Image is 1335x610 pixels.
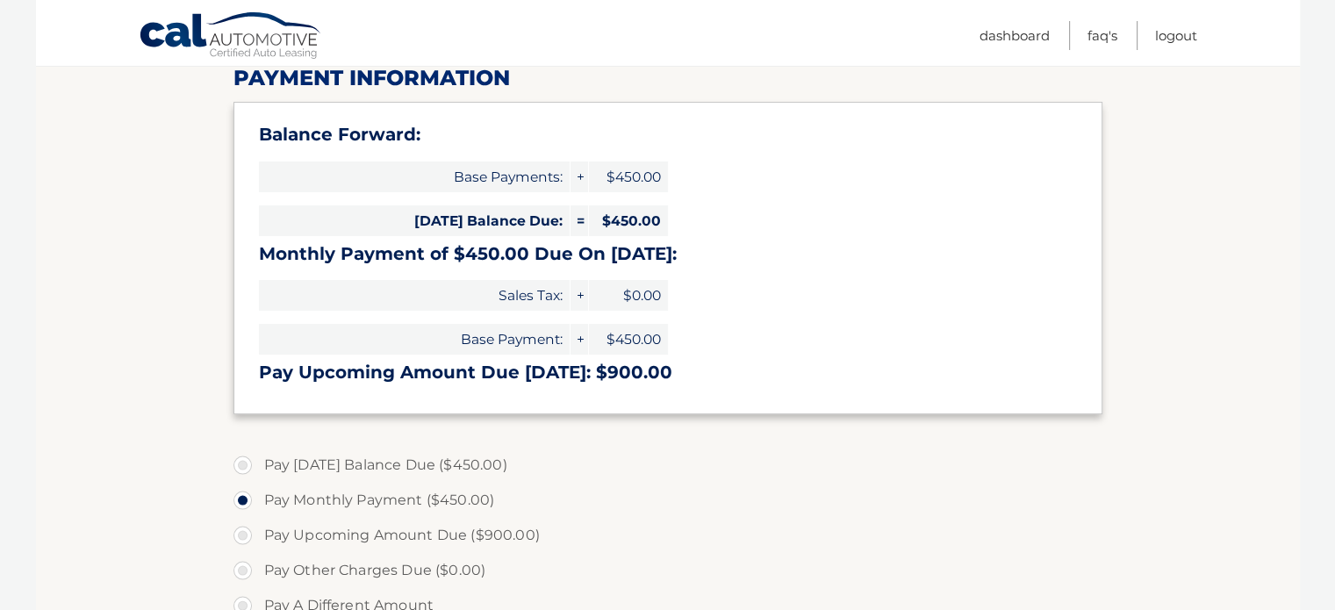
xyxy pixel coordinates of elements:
span: Base Payment: [259,324,570,355]
h3: Balance Forward: [259,124,1077,146]
label: Pay Monthly Payment ($450.00) [233,483,1102,518]
span: $0.00 [589,280,668,311]
span: Base Payments: [259,161,570,192]
span: + [571,161,588,192]
a: FAQ's [1087,21,1117,50]
h3: Monthly Payment of $450.00 Due On [DATE]: [259,243,1077,265]
span: = [571,205,588,236]
span: $450.00 [589,205,668,236]
span: Sales Tax: [259,280,570,311]
span: + [571,324,588,355]
h2: Payment Information [233,65,1102,91]
span: $450.00 [589,161,668,192]
a: Dashboard [980,21,1050,50]
span: + [571,280,588,311]
label: Pay Other Charges Due ($0.00) [233,553,1102,588]
h3: Pay Upcoming Amount Due [DATE]: $900.00 [259,362,1077,384]
a: Logout [1155,21,1197,50]
a: Cal Automotive [139,11,323,62]
span: [DATE] Balance Due: [259,205,570,236]
label: Pay Upcoming Amount Due ($900.00) [233,518,1102,553]
span: $450.00 [589,324,668,355]
label: Pay [DATE] Balance Due ($450.00) [233,448,1102,483]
